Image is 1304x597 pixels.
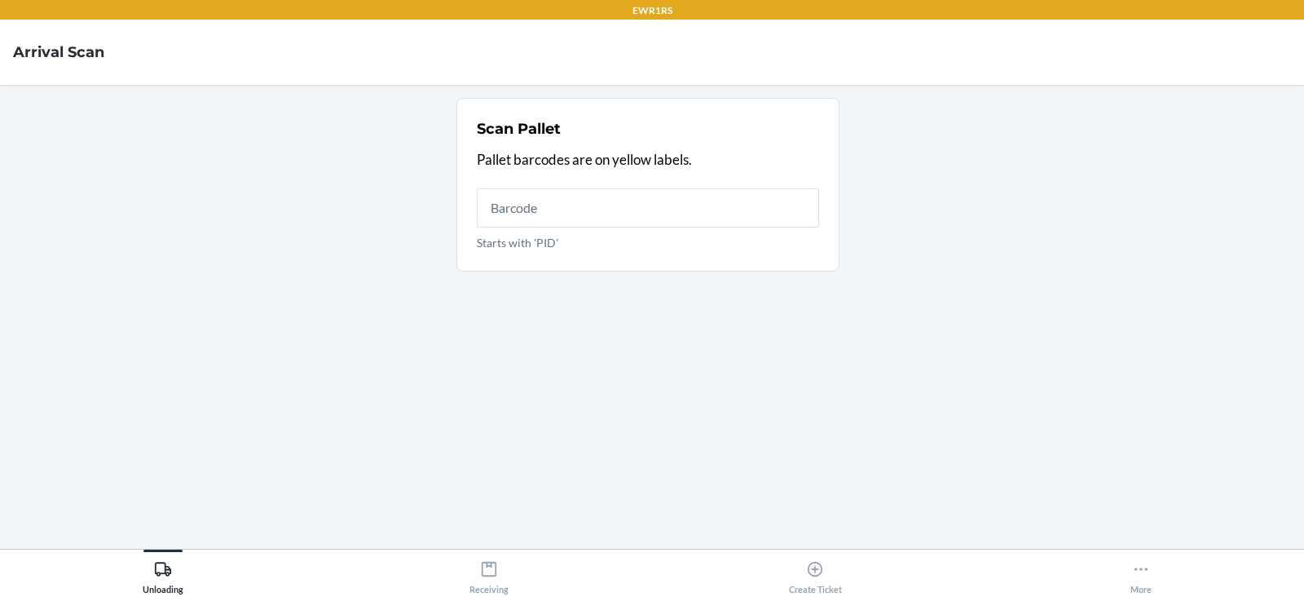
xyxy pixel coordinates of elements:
div: Receiving [469,554,509,595]
h4: Arrival Scan [13,42,104,63]
div: Create Ticket [789,554,842,595]
button: More [978,550,1304,595]
p: Pallet barcodes are on yellow labels. [477,149,819,170]
h2: Scan Pallet [477,118,561,139]
button: Receiving [326,550,652,595]
div: Unloading [143,554,183,595]
button: Create Ticket [652,550,978,595]
p: EWR1RS [632,3,672,18]
p: Starts with 'PID' [477,234,819,251]
input: Starts with 'PID' [477,188,819,228]
div: More [1130,554,1152,595]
